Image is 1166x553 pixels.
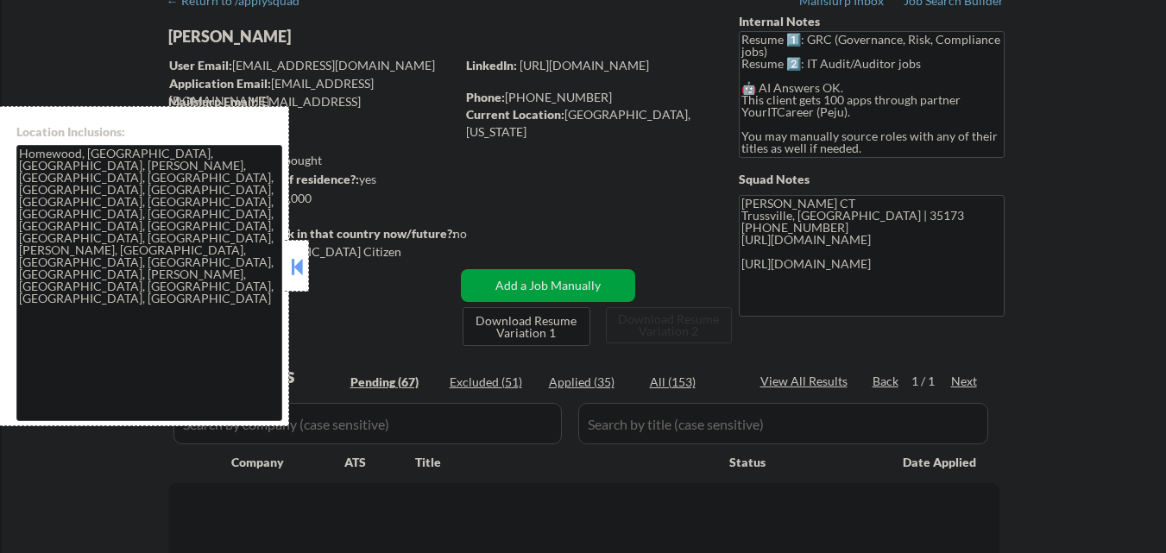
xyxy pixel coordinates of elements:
[173,403,562,444] input: Search by company (case sensitive)
[466,90,505,104] strong: Phone:
[169,75,455,109] div: [EMAIL_ADDRESS][DOMAIN_NAME]
[466,89,710,106] div: [PHONE_NUMBER]
[461,269,635,302] button: Add a Job Manually
[169,76,271,91] strong: Application Email:
[415,454,713,471] div: Title
[453,225,502,242] div: no
[549,374,635,391] div: Applied (35)
[168,243,460,261] div: Yes, I am a [DEMOGRAPHIC_DATA] Citizen
[344,454,415,471] div: ATS
[951,373,979,390] div: Next
[650,374,736,391] div: All (153)
[450,374,536,391] div: Excluded (51)
[903,454,979,471] div: Date Applied
[167,190,455,207] div: $125,000
[466,106,710,140] div: [GEOGRAPHIC_DATA], [US_STATE]
[168,26,523,47] div: [PERSON_NAME]
[739,13,1005,30] div: Internal Notes
[350,374,437,391] div: Pending (67)
[168,93,455,127] div: [EMAIL_ADDRESS][DOMAIN_NAME]
[463,307,590,346] button: Download Resume Variation 1
[169,58,232,72] strong: User Email:
[466,58,517,72] strong: LinkedIn:
[760,373,853,390] div: View All Results
[16,123,282,141] div: Location Inclusions:
[169,57,455,74] div: [EMAIL_ADDRESS][DOMAIN_NAME]
[167,152,455,169] div: 35 sent / 100 bought
[873,373,900,390] div: Back
[466,107,564,122] strong: Current Location:
[168,226,456,241] strong: Will need Visa to work in that country now/future?:
[911,373,951,390] div: 1 / 1
[520,58,649,72] a: [URL][DOMAIN_NAME]
[231,454,344,471] div: Company
[729,446,878,477] div: Status
[739,171,1005,188] div: Squad Notes
[578,403,988,444] input: Search by title (case sensitive)
[606,307,732,343] button: Download Resume Variation 2
[168,94,258,109] strong: Mailslurp Email:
